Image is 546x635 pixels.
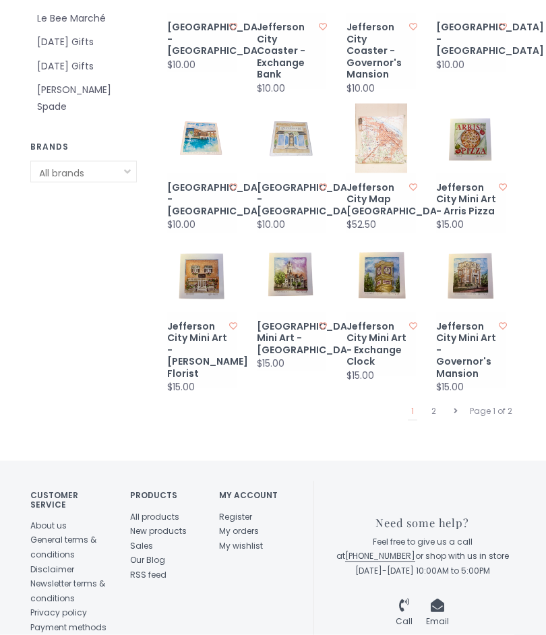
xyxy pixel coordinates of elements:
div: $15.00 [346,371,374,381]
a: General terms & conditions [30,534,96,560]
a: My wishlist [219,540,263,551]
a: Jefferson City Mini Art - [PERSON_NAME] Florist [167,321,230,380]
a: Our Blog [130,554,165,566]
div: $15.00 [436,382,464,392]
a: Jefferson City Mini Art - Governor's Mansion [436,321,499,380]
span: Feel free to give us a call at or shop with us in store [DATE]-[DATE] 10:00AM to 5:00PM [336,536,509,576]
div: $10.00 [167,220,195,230]
a: Add to wishlist [229,181,237,193]
a: Add to wishlist [319,181,327,193]
a: Add to wishlist [229,21,237,32]
div: $10.00 [346,84,375,94]
a: About us [30,520,67,531]
a: Next page [450,402,461,420]
h4: My account [219,491,289,500]
a: Add to wishlist [499,21,507,32]
a: All products [130,511,179,522]
a: Add to wishlist [229,320,237,332]
a: Jefferson City Coaster - Governor's Mansion [346,22,409,81]
a: [GEOGRAPHIC_DATA] - [GEOGRAPHIC_DATA] [257,182,320,218]
a: Add to wishlist [319,320,327,332]
a: [GEOGRAPHIC_DATA] Mini Art - [GEOGRAPHIC_DATA] [257,321,320,357]
div: $15.00 [257,359,284,369]
img: Jefferson City Mini Art - Governor's Mansion [436,243,506,312]
a: Add to wishlist [499,181,507,193]
a: Add to wishlist [499,320,507,332]
div: $15.00 [436,220,464,230]
a: Disclaimer [30,564,74,575]
img: Jefferson City Mini Art - Busch's Florist [167,243,237,312]
a: [GEOGRAPHIC_DATA] - [GEOGRAPHIC_DATA] [167,22,230,57]
a: Privacy policy [30,607,87,618]
img: Jefferson City Coaster - Lincoln University [167,104,237,173]
h4: Customer service [30,491,110,508]
img: Jefferson City Coaster - Southbank [257,104,326,173]
a: Add to wishlist [409,320,417,332]
a: 2 [428,402,439,420]
a: Add to wishlist [409,181,417,193]
a: Sales [130,540,153,551]
a: My orders [219,525,259,537]
div: $10.00 [167,60,195,70]
h3: Brands [30,142,137,151]
a: Payment methods [30,622,107,633]
a: New products [130,525,187,537]
a: Jefferson City Mini Art - Exchange Clock [346,321,409,368]
a: Register [219,511,252,522]
img: Jefferson City Mini Art - Exchange Clock [346,243,416,312]
a: [GEOGRAPHIC_DATA] - [GEOGRAPHIC_DATA] [436,22,499,57]
a: [PERSON_NAME] Spade [37,82,130,115]
a: [GEOGRAPHIC_DATA] - [GEOGRAPHIC_DATA] [167,182,230,218]
img: Jefferson City Mini Art - Courthouse [257,243,326,312]
h3: Need some help? [329,516,516,528]
h4: Products [130,491,200,500]
a: Add to wishlist [319,21,327,32]
a: Newsletter terms & conditions [30,578,105,604]
a: Jefferson City Map [GEOGRAPHIC_DATA] [346,182,409,218]
a: Jefferson City Mini Art - Arris Pizza [436,182,499,218]
img: Southbank's Jefferson City Map Pillow [346,104,416,173]
img: Jefferson City Mini Art - Arris Pizza [436,104,506,173]
a: Jefferson City Coaster - Exchange Bank [257,22,320,81]
div: $10.00 [257,220,285,230]
a: Email [426,601,449,628]
a: Call [396,601,413,628]
a: RSS feed [130,569,166,580]
div: $10.00 [436,60,464,70]
div: $15.00 [167,382,195,392]
a: 1 [408,402,417,421]
a: [DATE] Gifts [37,34,130,51]
div: Page 1 of 2 [466,402,516,420]
chrome_annotation: [PHONE_NUMBER] [345,550,415,562]
a: [DATE] Gifts [37,58,130,75]
div: $52.50 [346,220,376,230]
div: $10.00 [257,84,285,94]
a: Le Bee Marché [37,10,130,27]
a: Add to wishlist [409,21,417,32]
